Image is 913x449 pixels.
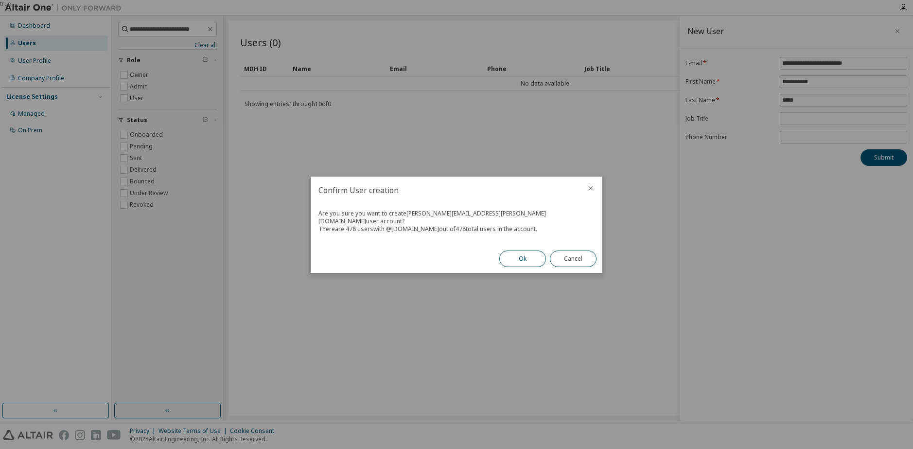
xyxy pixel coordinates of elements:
[499,251,546,267] button: Ok
[587,184,595,192] button: close
[550,251,597,267] button: Cancel
[311,177,579,204] h2: Confirm User creation
[318,210,595,225] div: Are you sure you want to create [PERSON_NAME][EMAIL_ADDRESS][PERSON_NAME][DOMAIN_NAME] user account?
[318,225,595,233] div: There are 478 users with @ [DOMAIN_NAME] out of 478 total users in the account.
